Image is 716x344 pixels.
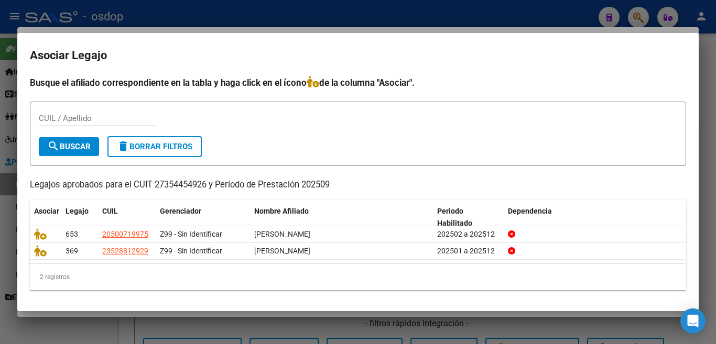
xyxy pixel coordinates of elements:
[117,142,192,151] span: Borrar Filtros
[680,308,706,334] div: Open Intercom Messenger
[508,207,552,215] span: Dependencia
[30,76,686,90] h4: Busque el afiliado correspondiente en la tabla y haga click en el ícono de la columna "Asociar".
[66,247,78,255] span: 369
[437,245,500,257] div: 202501 a 202512
[102,207,118,215] span: CUIL
[160,230,222,238] span: Z99 - Sin Identificar
[30,46,686,65] h2: Asociar Legajo
[66,207,89,215] span: Legajo
[102,247,148,255] span: 23528812929
[61,200,98,235] datatable-header-cell: Legajo
[437,207,472,227] span: Periodo Habilitado
[66,230,78,238] span: 653
[254,207,309,215] span: Nombre Afiliado
[254,247,310,255] span: MOLINA ORTIGOZA SIMON
[437,228,500,240] div: 202502 a 202512
[504,200,687,235] datatable-header-cell: Dependencia
[433,200,504,235] datatable-header-cell: Periodo Habilitado
[250,200,433,235] datatable-header-cell: Nombre Afiliado
[30,179,686,192] p: Legajos aprobados para el CUIT 27354454926 y Período de Prestación 202509
[47,142,91,151] span: Buscar
[39,137,99,156] button: Buscar
[34,207,59,215] span: Asociar
[117,140,129,152] mat-icon: delete
[160,247,222,255] span: Z99 - Sin Identificar
[102,230,148,238] span: 20500719975
[254,230,310,238] span: OBERTO HOMERO BENJAMIN
[107,136,202,157] button: Borrar Filtros
[47,140,60,152] mat-icon: search
[30,264,686,290] div: 2 registros
[98,200,156,235] datatable-header-cell: CUIL
[156,200,250,235] datatable-header-cell: Gerenciador
[160,207,201,215] span: Gerenciador
[30,200,61,235] datatable-header-cell: Asociar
